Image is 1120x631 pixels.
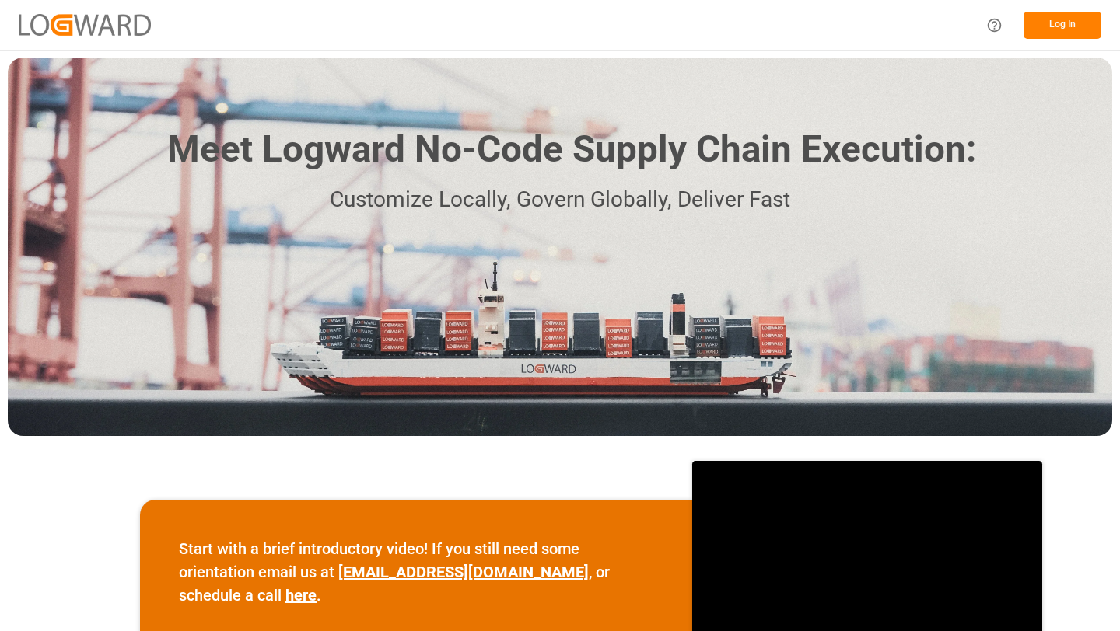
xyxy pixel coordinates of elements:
button: Log In [1024,12,1101,39]
p: Customize Locally, Govern Globally, Deliver Fast [144,183,976,218]
a: [EMAIL_ADDRESS][DOMAIN_NAME] [338,563,589,581]
img: Logward_new_orange.png [19,14,151,35]
p: Start with a brief introductory video! If you still need some orientation email us at , or schedu... [179,537,653,607]
button: Help Center [977,8,1012,43]
a: here [285,586,317,605]
h1: Meet Logward No-Code Supply Chain Execution: [167,122,976,177]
